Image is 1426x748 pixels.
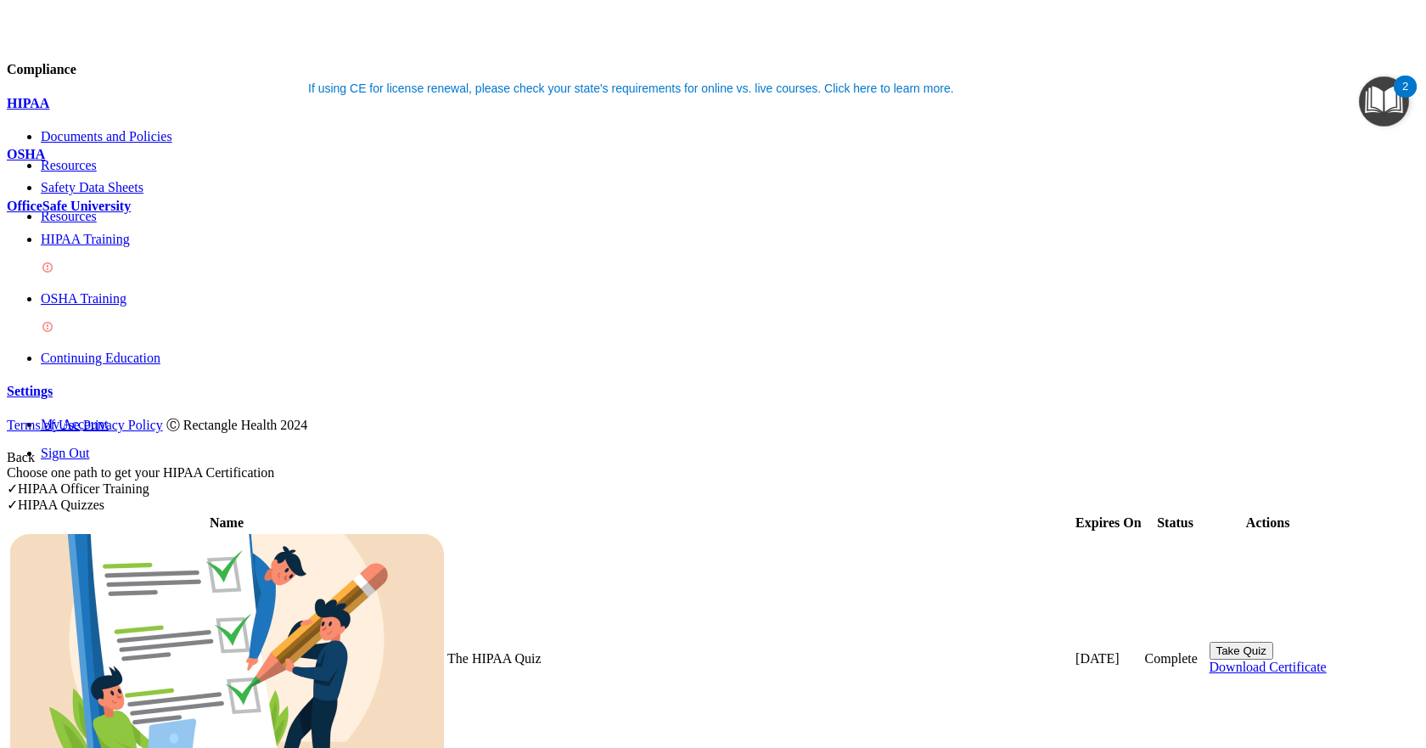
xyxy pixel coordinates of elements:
[1144,515,1207,531] th: Status
[41,291,1419,307] p: OSHA Training
[1402,87,1408,109] div: 2
[7,498,18,512] span: ✓
[1075,651,1120,666] span: [DATE]
[7,418,80,432] a: Terms of Use
[7,96,1419,111] a: HIPAA
[1210,642,1273,660] button: Take Quiz
[1210,660,1327,674] a: Download Certificate
[41,261,54,274] img: danger-circle.6113f641.png
[41,129,1419,144] a: Documents and Policies
[1359,76,1409,127] button: Open Resource Center, 2 new notifications
[306,80,957,97] button: If using CE for license renewal, please check your state's requirements for online vs. live cours...
[7,465,1419,481] div: Choose one path to get your HIPAA Certification
[7,62,1419,77] h4: Compliance
[7,147,1419,162] a: OSHA
[1209,515,1328,531] th: Actions
[7,199,1419,214] a: OfficeSafe University
[41,232,1419,278] a: HIPAA Training
[41,232,1419,247] p: HIPAA Training
[41,180,1419,195] a: Safety Data Sheets
[41,291,1419,337] a: OSHA Training
[447,651,988,666] div: The HIPAA Quiz
[7,384,1419,399] a: Settings
[41,351,1419,366] a: Continuing Education
[41,209,1419,224] a: Resources
[1075,515,1142,531] th: Expires On
[41,158,1419,173] a: Resources
[41,320,54,334] img: danger-circle.6113f641.png
[7,481,18,496] span: ✓
[1145,651,1198,666] span: Complete
[7,7,238,41] img: PMB logo
[8,515,445,531] th: Name
[166,418,308,432] span: Ⓒ Rectangle Health 2024
[7,481,1419,497] div: HIPAA Officer Training
[41,446,1419,461] a: Sign Out
[308,82,954,94] div: If using CE for license renewal, please check your state's requirements for online vs. live cours...
[7,497,1419,513] div: HIPAA Quizzes
[7,450,35,464] a: Back
[83,418,163,432] a: Privacy Policy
